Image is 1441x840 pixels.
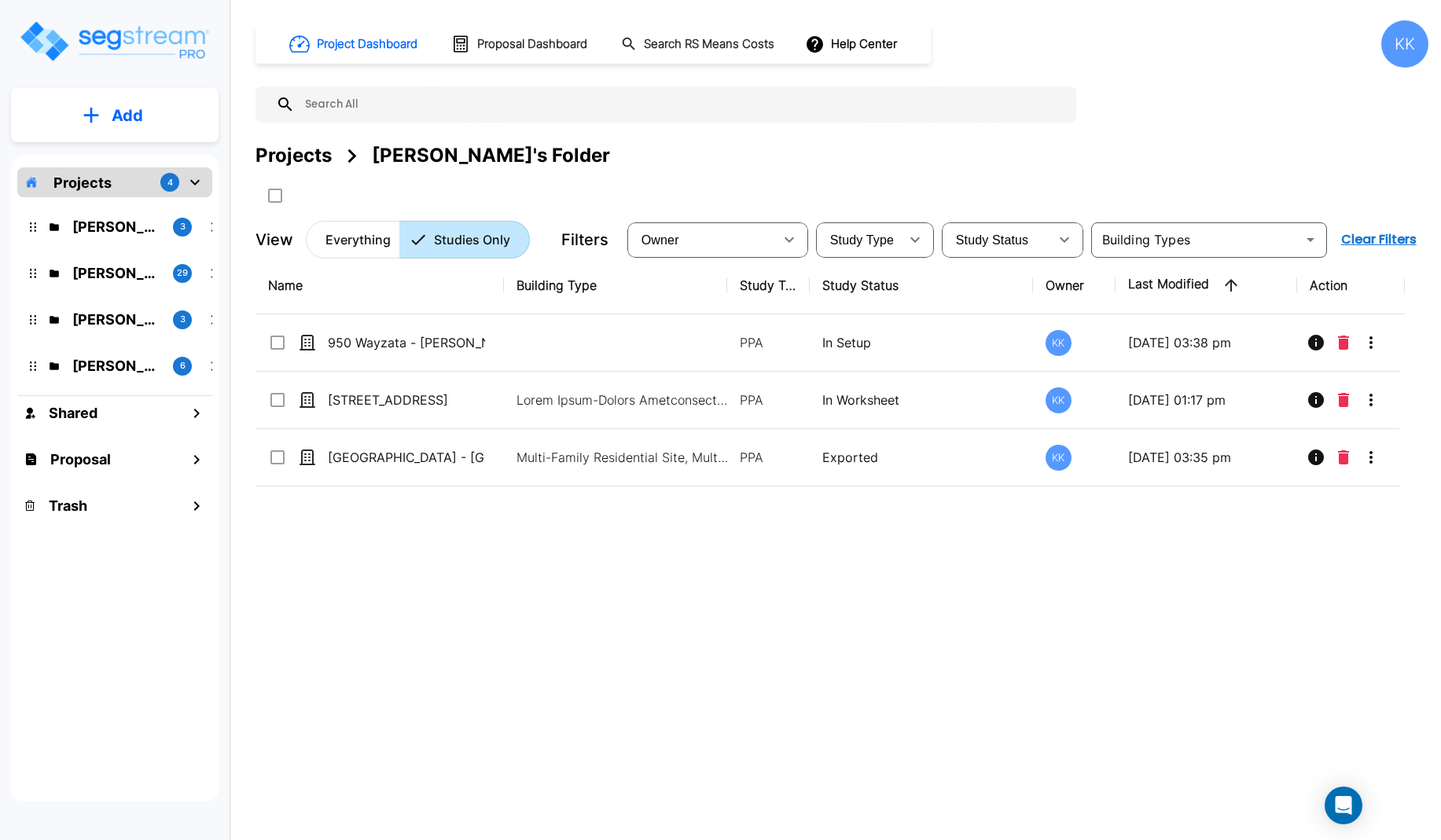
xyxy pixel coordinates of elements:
[177,266,188,280] p: 29
[1332,327,1355,358] button: Delete
[50,449,111,470] h1: Proposal
[325,230,391,249] p: Everything
[180,313,186,326] p: 3
[53,172,112,193] p: Projects
[477,35,587,53] h1: Proposal Dashboard
[180,220,186,233] p: 3
[295,86,1068,123] input: Search All
[1128,448,1285,467] p: [DATE] 03:35 pm
[18,19,211,64] img: Logo
[1116,257,1297,314] th: Last Modified
[306,221,400,259] button: Everything
[49,495,87,516] h1: Trash
[72,216,160,237] p: Karina's Folder
[1300,384,1332,416] button: Info
[516,391,729,409] p: Lorem Ipsum-Dolors Ametconsect, Adipi Elits-Doeius Temporincid, Utlab Etdol-Magnaa Enimadminim, V...
[740,333,797,352] p: PPA
[1332,442,1355,473] button: Delete
[255,141,332,170] div: Projects
[1046,330,1072,356] div: KK
[180,359,186,372] p: 6
[1355,442,1387,473] button: More-Options
[328,333,485,352] p: 950 Wayzata - [PERSON_NAME] Fargo 2nd Floor
[1300,327,1332,358] button: Info
[516,448,729,467] p: Multi-Family Residential Site, Multi-Family Residential
[956,233,1029,247] span: Study Status
[727,257,810,314] th: Study Type
[1297,257,1405,314] th: Action
[328,448,485,467] p: [GEOGRAPHIC_DATA] - [GEOGRAPHIC_DATA]
[822,448,1020,467] p: Exported
[167,176,173,189] p: 4
[641,233,679,247] span: Owner
[72,262,160,284] p: Kristina's Folder (Finalized Reports)
[1128,391,1285,409] p: [DATE] 01:17 pm
[1046,445,1072,471] div: KK
[802,29,903,59] button: Help Center
[1332,384,1355,416] button: Delete
[1033,257,1116,314] th: Owner
[1335,224,1423,255] button: Clear Filters
[72,309,160,330] p: M.E. Folder
[810,257,1033,314] th: Study Status
[740,448,797,467] p: PPA
[1325,787,1362,824] div: Open Intercom Messenger
[259,180,291,211] button: SelectAll
[306,221,530,259] div: Platform
[1299,229,1322,251] button: Open
[945,218,1049,262] div: Select
[1300,442,1332,473] button: Info
[822,391,1020,409] p: In Worksheet
[504,257,727,314] th: Building Type
[1355,384,1387,416] button: More-Options
[283,27,426,61] button: Project Dashboard
[1046,387,1072,413] div: KK
[399,221,530,259] button: Studies Only
[644,35,774,53] h1: Search RS Means Costs
[255,257,504,314] th: Name
[372,141,610,170] div: [PERSON_NAME]'s Folder
[630,218,774,262] div: Select
[1381,20,1428,68] div: KK
[255,228,293,251] p: View
[819,218,899,262] div: Select
[445,28,596,61] button: Proposal Dashboard
[830,233,894,247] span: Study Type
[49,402,97,424] h1: Shared
[822,333,1020,352] p: In Setup
[72,355,160,376] p: Jon's Folder
[328,391,485,409] p: [STREET_ADDRESS]
[561,228,608,251] p: Filters
[1096,229,1296,251] input: Building Types
[317,35,417,53] h1: Project Dashboard
[1128,333,1285,352] p: [DATE] 03:38 pm
[615,29,783,60] button: Search RS Means Costs
[434,230,510,249] p: Studies Only
[11,93,219,138] button: Add
[1355,327,1387,358] button: More-Options
[112,104,143,127] p: Add
[740,391,797,409] p: PPA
